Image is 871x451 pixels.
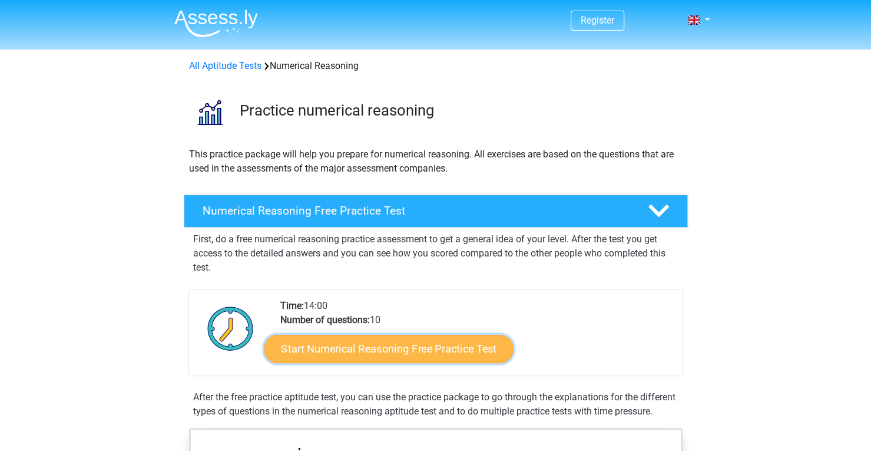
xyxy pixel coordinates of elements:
a: Register [581,15,614,26]
h4: Numerical Reasoning Free Practice Test [203,204,629,218]
b: Time: [280,300,304,311]
img: Clock [201,299,260,358]
img: numerical reasoning [184,87,234,137]
div: 14:00 10 [271,299,682,376]
h3: Practice numerical reasoning [240,101,678,120]
a: Numerical Reasoning Free Practice Test [179,195,693,228]
div: Numerical Reasoning [184,59,687,73]
a: Start Numerical Reasoning Free Practice Test [264,334,513,363]
b: Number of questions: [280,314,370,325]
div: After the free practice aptitude test, you can use the practice package to go through the explana... [188,390,683,419]
img: Assessly [174,9,258,37]
p: First, do a free numerical reasoning practice assessment to get a general idea of your level. Aft... [193,232,678,275]
a: All Aptitude Tests [189,60,261,71]
p: This practice package will help you prepare for numerical reasoning. All exercises are based on t... [189,147,683,176]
